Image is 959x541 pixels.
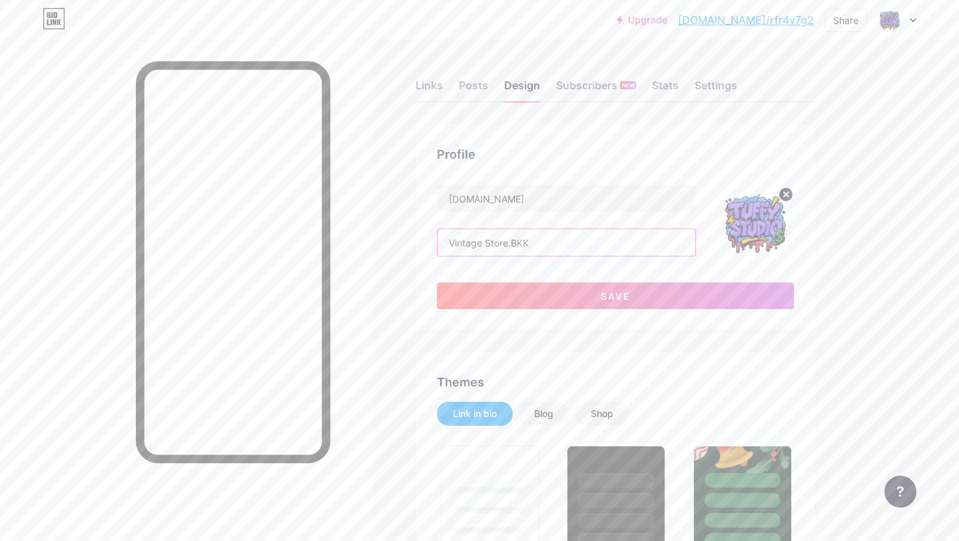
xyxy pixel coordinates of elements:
div: Profile [437,145,794,163]
input: Name [438,185,695,212]
div: Posts [459,77,488,101]
div: Subscribers [556,77,636,101]
div: Themes [437,373,794,391]
a: Upgrade [617,15,667,25]
div: Share [833,13,858,27]
img: rfr4v7g2 [717,185,794,261]
span: Save [601,290,631,302]
div: Link in bio [453,407,497,420]
div: Links [416,77,443,101]
div: Design [504,77,540,101]
div: Settings [695,77,737,101]
input: Bio [438,229,695,256]
div: Stats [652,77,679,101]
div: Shop [591,407,613,420]
img: rfr4v7g2 [877,7,902,33]
button: Save [437,282,794,309]
span: NEW [622,81,635,89]
a: [DOMAIN_NAME]/rfr4v7g2 [678,12,814,28]
div: Blog [534,407,553,420]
